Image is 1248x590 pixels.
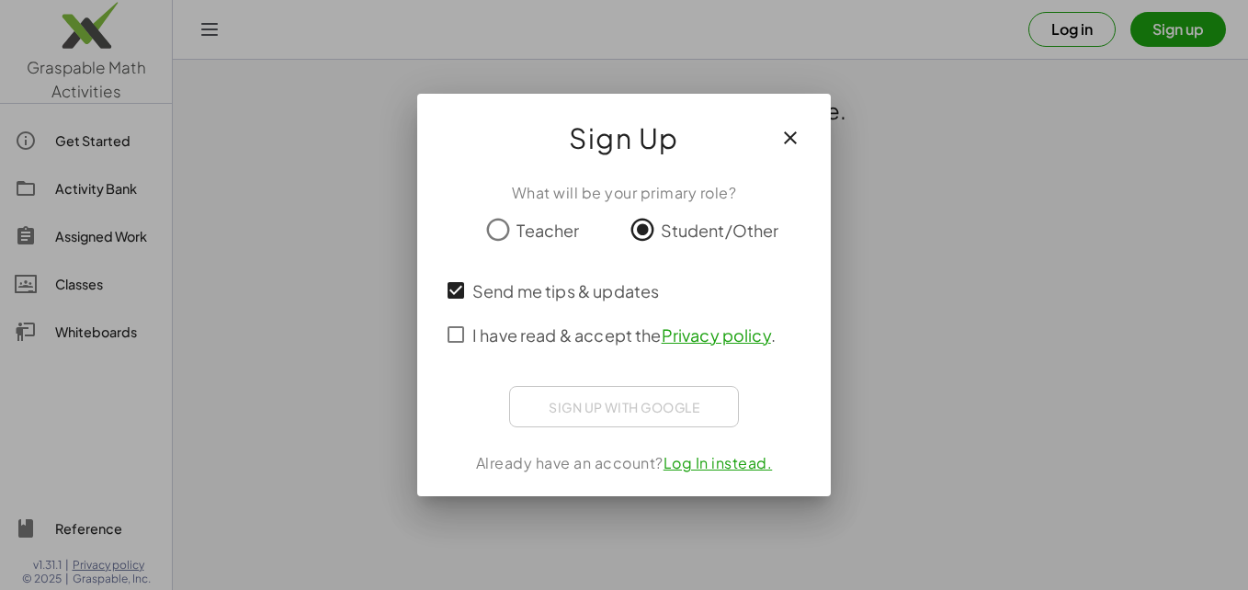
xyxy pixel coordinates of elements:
[664,453,773,472] a: Log In instead.
[439,452,809,474] div: Already have an account?
[472,278,659,303] span: Send me tips & updates
[472,323,776,347] span: I have read & accept the .
[516,218,579,243] span: Teacher
[439,182,809,204] div: What will be your primary role?
[662,324,771,346] a: Privacy policy
[569,116,679,160] span: Sign Up
[661,218,779,243] span: Student/Other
